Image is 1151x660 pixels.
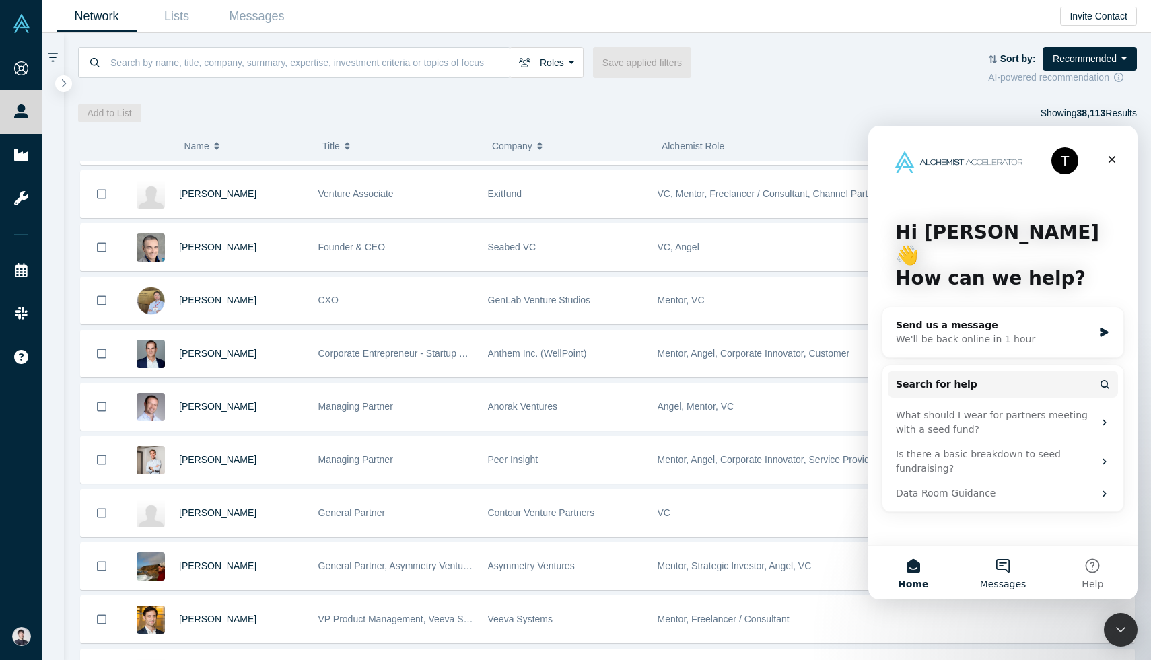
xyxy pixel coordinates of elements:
[488,401,558,412] span: Anorak Ventures
[81,171,123,217] button: Bookmark
[488,242,536,252] span: Seabed VC
[318,507,386,518] span: General Partner
[179,242,256,252] a: [PERSON_NAME]
[658,614,790,624] span: Mentor, Freelancer / Consultant
[179,401,256,412] a: [PERSON_NAME]
[318,242,386,252] span: Founder & CEO
[988,71,1137,85] div: AI-powered recommendation
[868,126,1138,599] iframe: Intercom live chat
[179,614,256,624] a: [PERSON_NAME]
[81,277,123,324] button: Bookmark
[81,490,123,536] button: Bookmark
[179,454,256,465] a: [PERSON_NAME]
[318,295,339,305] span: CXO
[488,614,553,624] span: Veeva Systems
[658,348,850,359] span: Mentor, Angel, Corporate Innovator, Customer
[492,132,532,160] span: Company
[1076,108,1105,118] strong: 38,113
[137,606,165,634] img: Matt Robinson's Profile Image
[658,507,670,518] span: VC
[1043,47,1137,71] button: Recommended
[12,14,31,33] img: Alchemist Vault Logo
[81,596,123,643] button: Bookmark
[137,180,165,209] img: Manish Kumar's Profile Image
[492,132,648,160] button: Company
[179,560,256,571] a: [PERSON_NAME]
[137,340,165,368] img: Christian Busch's Profile Image
[184,132,209,160] span: Name
[78,104,141,122] button: Add to List
[217,1,297,32] a: Messages
[81,543,123,589] button: Bookmark
[488,560,575,571] span: Asymmetry Ventures
[179,188,256,199] a: [PERSON_NAME]
[1041,104,1137,122] div: Showing
[1000,53,1036,64] strong: Sort by:
[488,348,587,359] span: Anthem Inc. (WellPoint)
[179,348,256,359] a: [PERSON_NAME]
[137,393,165,421] img: Greg Castle's Profile Image
[137,1,217,32] a: Lists
[12,627,31,646] img: Katsutoshi Tabata's Account
[318,401,393,412] span: Managing Partner
[488,188,522,199] span: Exitfund
[658,560,812,571] span: Mentor, Strategic Investor, Angel, VC
[1060,7,1137,26] button: Invite Contact
[137,552,165,581] img: Rob Ness's Profile Image
[318,348,512,359] span: Corporate Entrepreneur - Startup CEO Mentor
[81,330,123,377] button: Bookmark
[184,132,308,160] button: Name
[137,233,165,262] img: Vijay Ullal's Profile Image
[658,188,882,199] span: VC, Mentor, Freelancer / Consultant, Channel Partner
[318,188,394,199] span: Venture Associate
[81,224,123,270] button: Bookmark
[137,499,165,527] img: Owen Davis's Profile Image
[662,141,724,151] span: Alchemist Role
[658,295,705,305] span: Mentor, VC
[81,383,123,430] button: Bookmark
[593,47,691,78] button: Save applied filters
[57,1,137,32] a: Network
[658,454,878,465] span: Mentor, Angel, Corporate Innovator, Service Provider
[109,46,510,78] input: Search by name, title, company, summary, expertise, investment criteria or topics of focus
[658,242,699,252] span: VC, Angel
[318,454,393,465] span: Managing Partner
[137,446,165,474] img: Clay Maxwell's Profile Image
[510,47,584,78] button: Roles
[658,401,734,412] span: Angel, Mentor, VC
[179,507,256,518] a: [PERSON_NAME]
[179,295,256,305] a: [PERSON_NAME]
[488,295,591,305] span: GenLab Venture Studios
[322,132,478,160] button: Title
[318,614,493,624] span: VP Product Management, Veeva Systems
[488,507,595,518] span: Contour Venture Partners
[318,560,477,571] span: General Partner, Asymmetry Ventures
[1076,108,1137,118] span: Results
